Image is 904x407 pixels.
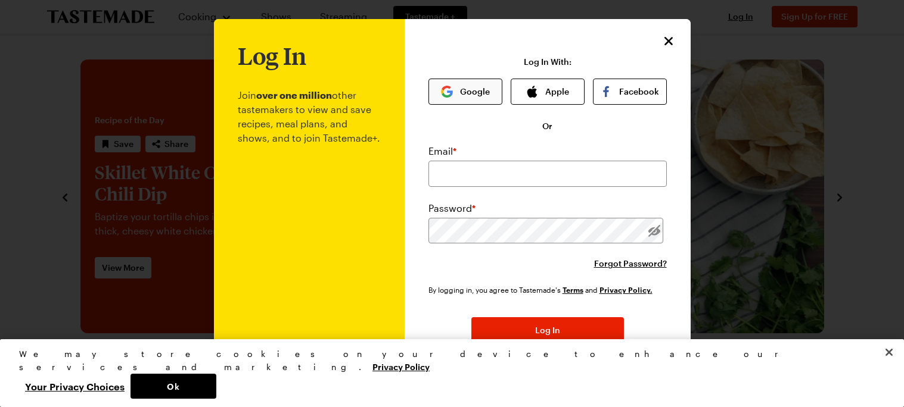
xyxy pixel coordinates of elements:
[19,374,131,399] button: Your Privacy Choices
[19,347,875,399] div: Privacy
[661,33,676,49] button: Close
[238,43,306,69] h1: Log In
[524,57,571,67] p: Log In With:
[256,89,332,101] b: over one million
[428,284,657,296] div: By logging in, you agree to Tastemade's and
[876,339,902,365] button: Close
[238,69,381,402] p: Join other tastemakers to view and save recipes, meal plans, and shows, and to join Tastemade+.
[535,324,560,336] span: Log In
[19,347,875,374] div: We may store cookies on your device to enhance our services and marketing.
[372,361,430,372] a: More information about your privacy, opens in a new tab
[594,258,667,270] button: Forgot Password?
[563,284,583,295] a: Tastemade Terms of Service
[131,374,216,399] button: Ok
[593,79,667,105] button: Facebook
[428,144,456,158] label: Email
[542,120,552,132] span: Or
[599,284,653,295] a: Tastemade Privacy Policy
[471,317,624,343] button: Log In
[428,201,476,215] label: Password
[511,79,585,105] button: Apple
[428,79,502,105] button: Google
